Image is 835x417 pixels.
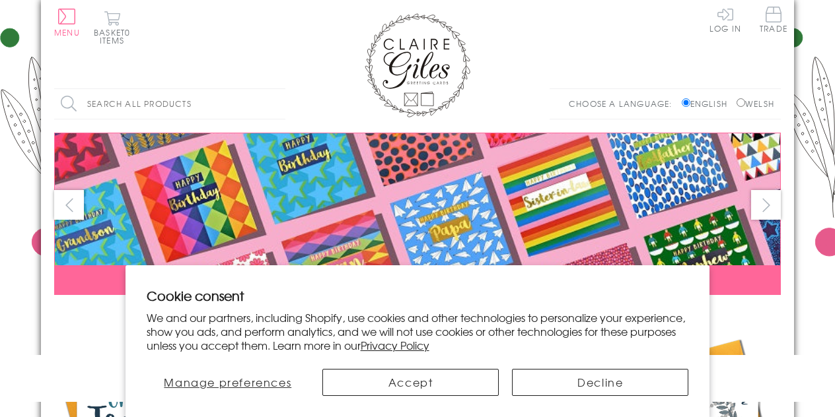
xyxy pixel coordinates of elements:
[760,7,787,32] span: Trade
[737,98,745,107] input: Welsh
[94,11,130,44] button: Basket0 items
[365,13,470,117] img: Claire Giles Greetings Cards
[512,369,688,396] button: Decline
[737,98,774,110] label: Welsh
[147,311,689,352] p: We and our partners, including Shopify, use cookies and other technologies to personalize your ex...
[100,26,130,46] span: 0 items
[54,89,285,119] input: Search all products
[361,337,429,353] a: Privacy Policy
[54,9,80,36] button: Menu
[272,89,285,119] input: Search
[54,305,781,325] div: Carousel Pagination
[164,374,291,390] span: Manage preferences
[709,7,741,32] a: Log In
[760,7,787,35] a: Trade
[569,98,679,110] p: Choose a language:
[682,98,734,110] label: English
[147,369,309,396] button: Manage preferences
[54,190,84,220] button: prev
[54,26,80,38] span: Menu
[322,369,499,396] button: Accept
[682,98,690,107] input: English
[751,190,781,220] button: next
[147,286,689,305] h2: Cookie consent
